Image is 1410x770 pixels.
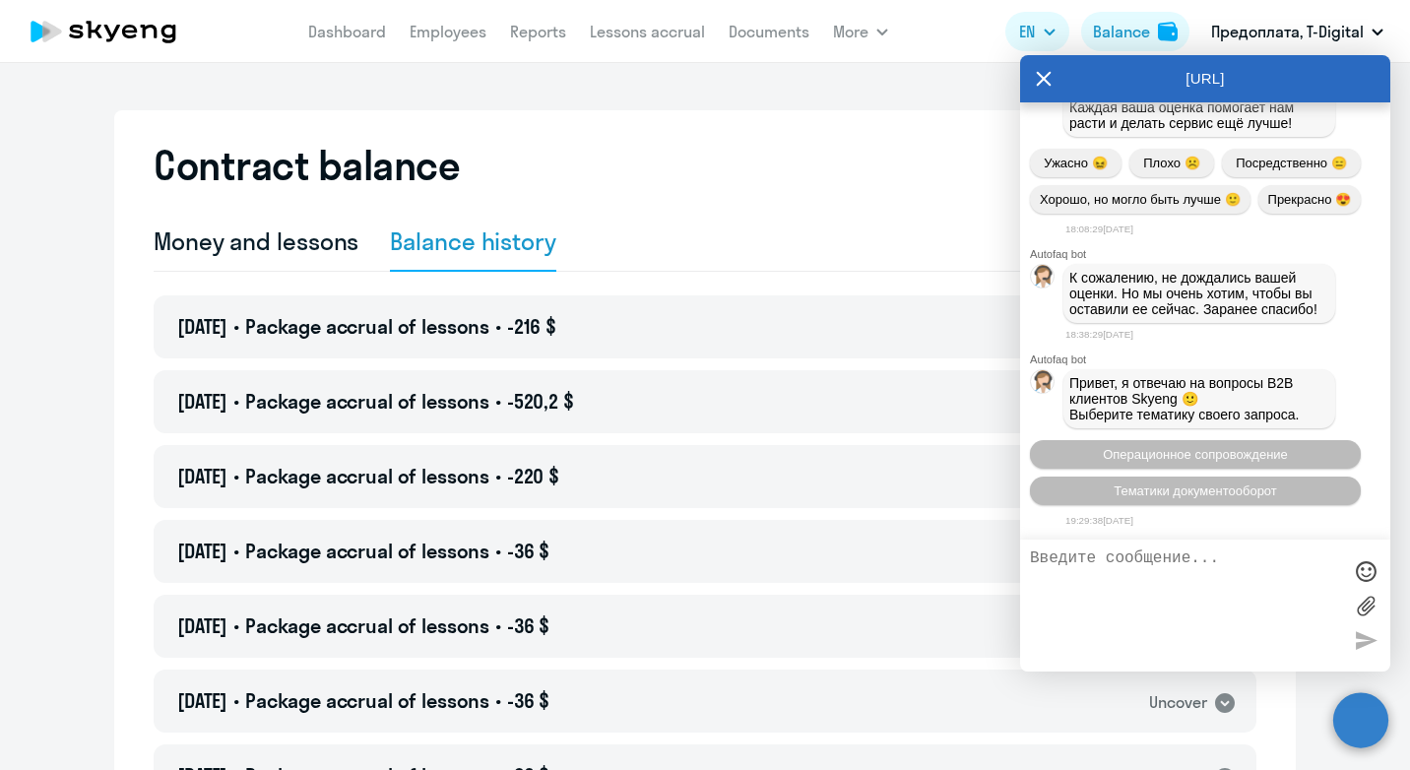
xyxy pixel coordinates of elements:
[1201,8,1393,55] button: Предоплата, T-Digital
[1031,370,1056,399] img: bot avatar
[1129,149,1214,177] button: Плохо ☹️
[233,688,239,713] span: •
[1103,447,1288,462] span: Операционное сопровождение
[495,613,501,638] span: •
[1065,329,1133,340] time: 18:38:29[DATE]
[245,613,489,638] span: Package accrual of lessons
[1019,20,1035,43] span: EN
[177,539,227,563] span: [DATE]
[308,22,386,41] a: Dashboard
[1030,248,1390,260] div: Autofaq bot
[495,539,501,563] span: •
[507,688,549,713] span: -36 $
[1081,12,1189,51] button: Balancebalance
[507,314,556,339] span: -216 $
[507,613,549,638] span: -36 $
[590,22,705,41] a: Lessons accrual
[1030,477,1361,505] button: Тематики документооборот
[1149,690,1207,715] div: Uncover
[1236,156,1346,170] span: Посредственно 😑
[833,12,888,51] button: More
[1268,192,1351,207] span: Прекрасно 😍
[233,464,239,488] span: •
[245,539,489,563] span: Package accrual of lessons
[1030,353,1390,365] div: Autofaq bot
[1065,224,1133,234] time: 18:08:29[DATE]
[1069,270,1317,317] span: К сожалению, не дождались вашей оценки. Но мы очень хотим, чтобы вы оставили ее сейчас. Заранее с...
[1069,375,1300,422] span: Привет, я отвечаю на вопросы B2B клиентов Skyeng 🙂 Выберите тематику своего запроса.
[510,22,566,41] a: Reports
[833,20,868,43] span: More
[245,314,489,339] span: Package accrual of lessons
[1351,591,1380,620] label: Лимит 10 файлов
[507,464,559,488] span: -220 $
[507,389,574,414] span: -520,2 $
[245,688,489,713] span: Package accrual of lessons
[245,389,489,414] span: Package accrual of lessons
[177,464,227,488] span: [DATE]
[1065,515,1133,526] time: 19:29:38[DATE]
[495,389,501,414] span: •
[1258,185,1361,214] button: Прекрасно 😍
[1030,185,1250,214] button: Хорошо, но могло быть лучше 🙂
[1143,156,1199,170] span: Плохо ☹️
[1114,483,1277,498] span: Тематики документооборот
[729,22,809,41] a: Documents
[245,464,489,488] span: Package accrual of lessons
[1031,265,1056,293] img: bot avatar
[1044,156,1107,170] span: Ужасно 😖
[233,613,239,638] span: •
[177,314,227,339] span: [DATE]
[1040,192,1241,207] span: Хорошо, но могло быть лучше 🙂
[154,225,358,257] div: Money and lessons
[1030,149,1122,177] button: Ужасно 😖
[233,389,239,414] span: •
[1093,20,1150,43] div: Balance
[410,22,486,41] a: Employees
[390,225,556,257] div: Balance history
[233,539,239,563] span: •
[495,688,501,713] span: •
[507,539,549,563] span: -36 $
[177,389,227,414] span: [DATE]
[495,464,501,488] span: •
[1222,149,1361,177] button: Посредственно 😑
[1005,12,1069,51] button: EN
[154,142,460,189] h2: Contract balance
[1158,22,1178,41] img: balance
[233,314,239,339] span: •
[495,314,501,339] span: •
[177,688,227,713] span: [DATE]
[1211,20,1364,43] p: Предоплата, T-Digital
[177,613,227,638] span: [DATE]
[1030,440,1361,469] button: Операционное сопровождение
